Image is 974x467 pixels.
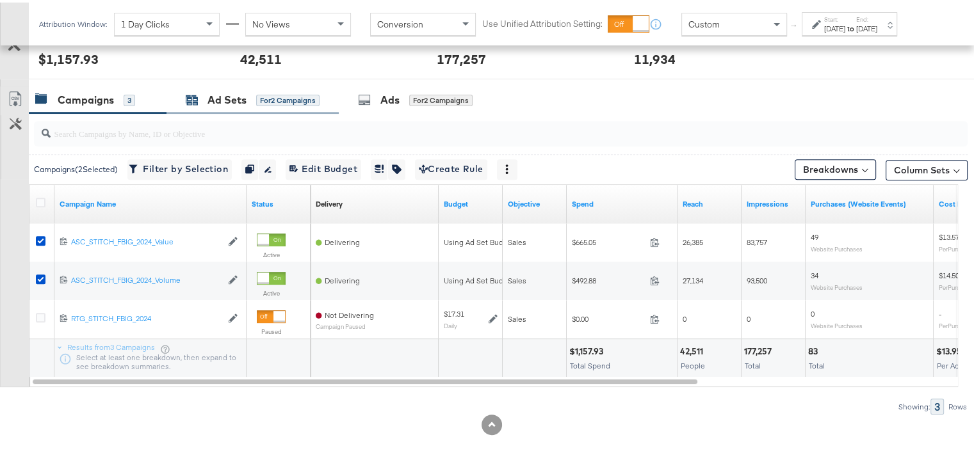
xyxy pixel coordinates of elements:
div: Campaigns ( 2 Selected) [34,161,118,173]
div: Attribution Window: [38,17,108,26]
span: 49 [811,230,818,239]
label: Start: [824,13,845,21]
div: $1,157.93 [569,343,607,355]
a: RTG_STITCH_FBIG_2024 [71,311,222,322]
div: for 2 Campaigns [256,92,320,104]
sub: Website Purchases [811,242,863,250]
button: Edit Budget [286,157,361,177]
a: Your campaign name. [60,196,241,207]
div: Ad Sets [207,90,247,105]
div: $1,157.93 [38,47,99,66]
div: 3 [124,92,135,104]
label: Active [257,248,286,257]
span: 27,134 [683,273,703,283]
a: ASC_STITCH_FBIG_2024_Volume [71,273,222,283]
div: Showing: [898,400,930,409]
a: The number of times a purchase was made tracked by your Custom Audience pixel on your website aft... [811,196,929,207]
label: Active [257,287,286,295]
span: $0.00 [572,312,645,321]
sub: Per Purchase [939,242,973,250]
a: The number of people your ad was served to. [683,196,736,207]
span: $492.88 [572,273,645,283]
span: Delivering [325,235,360,244]
span: 0 [747,312,751,321]
a: Shows the current state of your Ad Campaign. [252,196,305,207]
span: Delivering [325,273,360,283]
div: 3 [930,396,944,412]
sub: Per Purchase [939,319,973,327]
span: 0 [683,312,686,321]
div: Using Ad Set Budget [444,235,515,245]
button: Filter by Selection [127,157,232,177]
span: ↑ [788,22,800,26]
span: No Views [252,16,290,28]
div: 83 [808,343,822,355]
div: 177,257 [437,47,486,66]
div: [DATE] [856,21,877,31]
a: The maximum amount you're willing to spend on your ads, on average each day or over the lifetime ... [444,196,498,207]
span: - [939,306,941,316]
sub: Website Purchases [811,281,863,289]
div: $13.95 [936,343,966,355]
span: 26,385 [683,235,703,244]
span: Sales [508,312,526,321]
span: 83,757 [747,235,767,244]
div: [DATE] [824,21,845,31]
div: Rows [948,400,968,409]
span: Total [809,358,825,368]
span: Total [745,358,761,368]
span: Per Action [937,358,972,368]
a: Reflects the ability of your Ad Campaign to achieve delivery based on ad states, schedule and bud... [316,196,343,207]
span: Filter by Selection [131,159,228,175]
div: RTG_STITCH_FBIG_2024 [71,311,222,321]
a: The number of times your ad was served. On mobile apps an ad is counted as served the first time ... [747,196,800,207]
span: $13.57 [939,230,959,239]
span: 34 [811,268,818,278]
span: People [681,358,705,368]
span: Custom [688,16,720,28]
span: Edit Budget [289,159,357,175]
div: Campaigns [58,90,114,105]
span: 93,500 [747,273,767,283]
a: The total amount spent to date. [572,196,672,207]
span: $14.50 [939,268,959,278]
sub: Per Purchase [939,281,973,289]
button: Breakdowns [795,157,876,177]
label: Use Unified Attribution Setting: [482,15,603,28]
span: Not Delivering [325,308,374,317]
div: for 2 Campaigns [409,92,473,104]
span: Create Rule [419,159,483,175]
span: 1 Day Clicks [121,16,170,28]
span: Sales [508,235,526,244]
button: Column Sets [886,157,968,178]
a: Your campaign's objective. [508,196,562,207]
div: Delivery [316,196,343,207]
span: Sales [508,273,526,283]
strong: to [845,21,856,31]
span: 0 [811,306,815,316]
label: Paused [257,325,286,333]
span: $665.05 [572,235,645,244]
span: Conversion [377,16,423,28]
sub: Campaign Paused [316,321,374,328]
div: 42,511 [680,343,707,355]
div: Using Ad Set Budget [444,273,515,283]
input: Search Campaigns by Name, ID or Objective [51,113,884,138]
div: 42,511 [240,47,282,66]
a: ASC_STITCH_FBIG_2024_Value [71,234,222,245]
div: 11,934 [633,47,675,66]
div: 177,257 [744,343,775,355]
div: $17.31 [444,306,464,317]
label: End: [856,13,877,21]
div: ASC_STITCH_FBIG_2024_Volume [71,273,222,283]
sub: Daily [444,319,457,327]
span: Total Spend [570,358,610,368]
sub: Website Purchases [811,319,863,327]
div: Ads [380,90,400,105]
button: Create Rule [415,157,487,177]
